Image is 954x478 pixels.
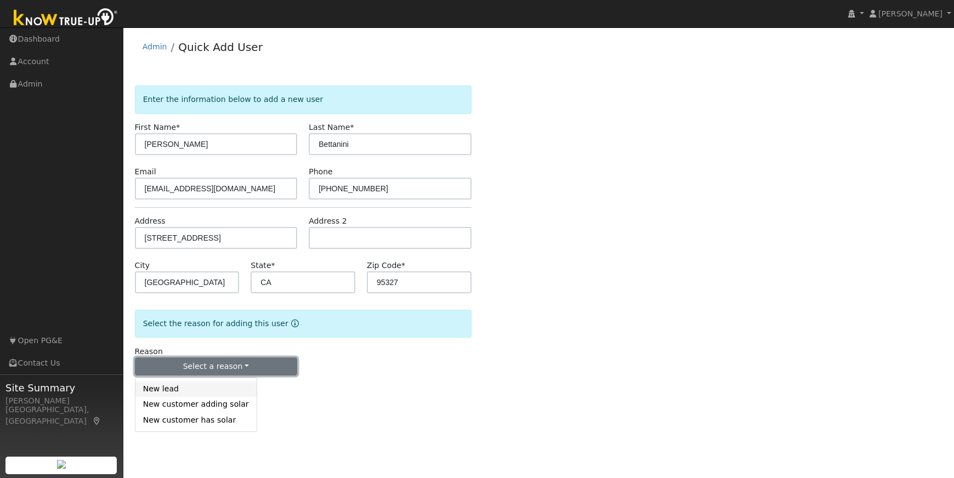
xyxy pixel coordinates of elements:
span: Required [176,123,180,132]
a: Reason for new user [288,319,299,328]
a: New customer adding solar [135,397,257,412]
a: New customer has solar [135,412,257,428]
label: Reason [135,346,163,357]
label: Email [135,166,156,178]
div: [GEOGRAPHIC_DATA], [GEOGRAPHIC_DATA] [5,404,117,427]
label: Zip Code [367,260,405,271]
label: Address 2 [309,215,347,227]
img: Know True-Up [8,6,123,31]
label: Last Name [309,122,354,133]
label: First Name [135,122,180,133]
span: Required [401,261,405,270]
label: State [251,260,275,271]
button: Select a reason [135,357,298,376]
label: Address [135,215,166,227]
span: Required [271,261,275,270]
a: New lead [135,382,257,397]
div: [PERSON_NAME] [5,395,117,407]
label: City [135,260,150,271]
span: Required [350,123,354,132]
span: Site Summary [5,380,117,395]
a: Map [92,417,102,425]
span: [PERSON_NAME] [878,9,942,18]
div: Select the reason for adding this user [135,310,472,338]
img: retrieve [57,460,66,469]
a: Admin [143,42,167,51]
label: Phone [309,166,333,178]
a: Quick Add User [178,41,263,54]
div: Enter the information below to add a new user [135,86,472,113]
